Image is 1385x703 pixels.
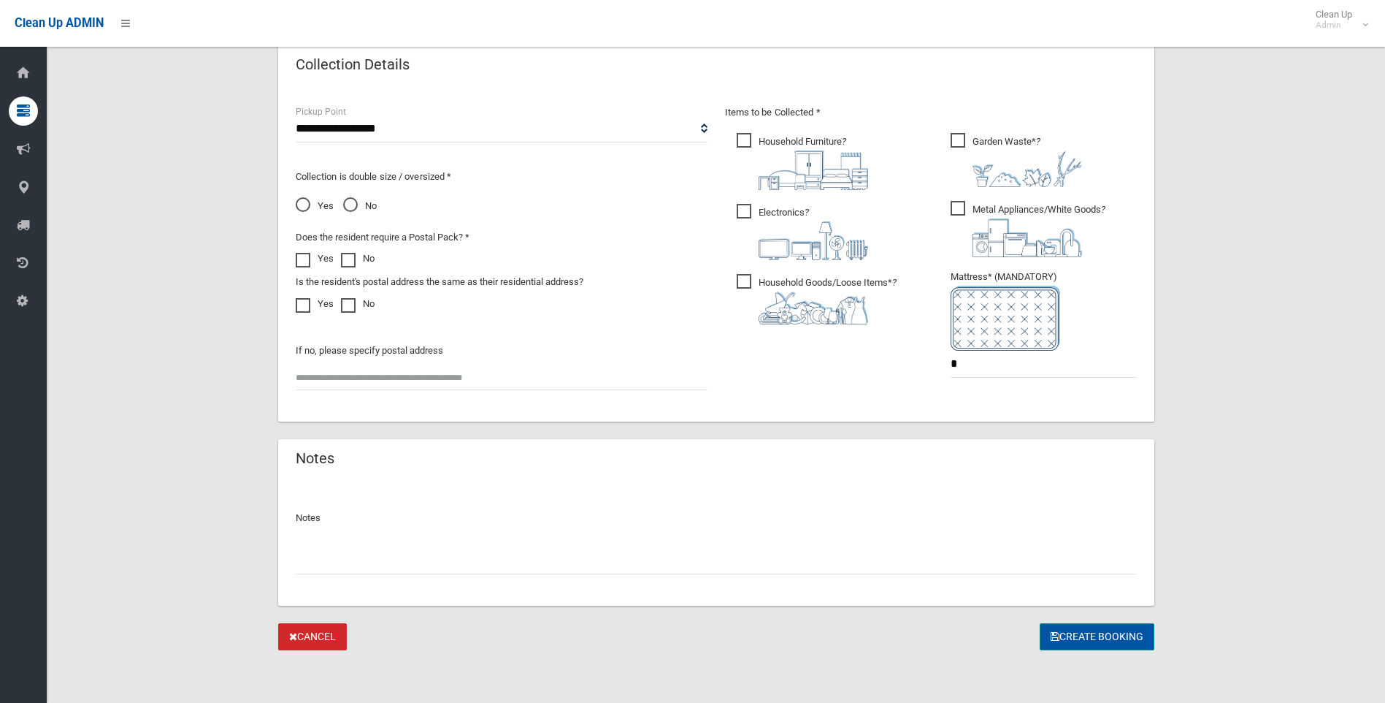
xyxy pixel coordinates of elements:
[296,342,443,360] label: If no, please specify postal address
[951,201,1105,257] span: Metal Appliances/White Goods
[759,292,868,324] img: b13cc3517677393f34c0a387616ef184.png
[972,151,1082,187] img: 4fd8a5c772b2c999c83690221e5242e0.png
[972,218,1082,257] img: 36c1b0289cb1767239cdd3de9e694f19.png
[296,273,583,291] label: Is the resident's postal address the same as their residential address?
[278,50,427,79] header: Collection Details
[759,151,868,190] img: aa9efdbe659d29b613fca23ba79d85cb.png
[15,16,104,30] span: Clean Up ADMIN
[759,207,868,260] i: ?
[341,250,375,267] label: No
[343,197,377,215] span: No
[278,623,347,650] a: Cancel
[1316,20,1352,31] small: Admin
[951,133,1082,187] span: Garden Waste*
[296,509,1137,527] p: Notes
[278,444,352,473] header: Notes
[972,136,1082,187] i: ?
[725,104,1137,121] p: Items to be Collected *
[759,277,897,324] i: ?
[1040,623,1154,650] button: Create Booking
[737,133,868,190] span: Household Furniture
[737,274,897,324] span: Household Goods/Loose Items*
[296,197,334,215] span: Yes
[296,250,334,267] label: Yes
[296,229,469,246] label: Does the resident require a Postal Pack? *
[341,295,375,313] label: No
[296,168,707,186] p: Collection is double size / oversized *
[759,221,868,260] img: 394712a680b73dbc3d2a6a3a7ffe5a07.png
[737,204,868,260] span: Electronics
[1308,9,1367,31] span: Clean Up
[951,271,1137,351] span: Mattress* (MANDATORY)
[951,286,1060,351] img: e7408bece873d2c1783593a074e5cb2f.png
[296,295,334,313] label: Yes
[972,204,1105,257] i: ?
[759,136,868,190] i: ?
